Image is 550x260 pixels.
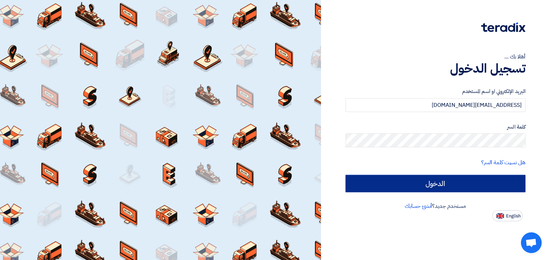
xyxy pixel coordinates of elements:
[481,22,525,32] img: Teradix logo
[521,232,542,253] div: Open chat
[346,53,526,61] div: أهلا بك ...
[405,202,432,210] a: أنشئ حسابك
[506,214,521,219] span: English
[496,213,504,219] img: en-US.png
[346,175,526,192] input: الدخول
[346,123,526,131] label: كلمة السر
[346,87,526,95] label: البريد الإلكتروني او اسم المستخدم
[492,210,523,221] button: English
[346,98,526,112] input: أدخل بريد العمل الإلكتروني او اسم المستخدم الخاص بك ...
[346,61,526,76] h1: تسجيل الدخول
[346,202,526,210] div: مستخدم جديد؟
[481,158,525,167] a: هل نسيت كلمة السر؟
